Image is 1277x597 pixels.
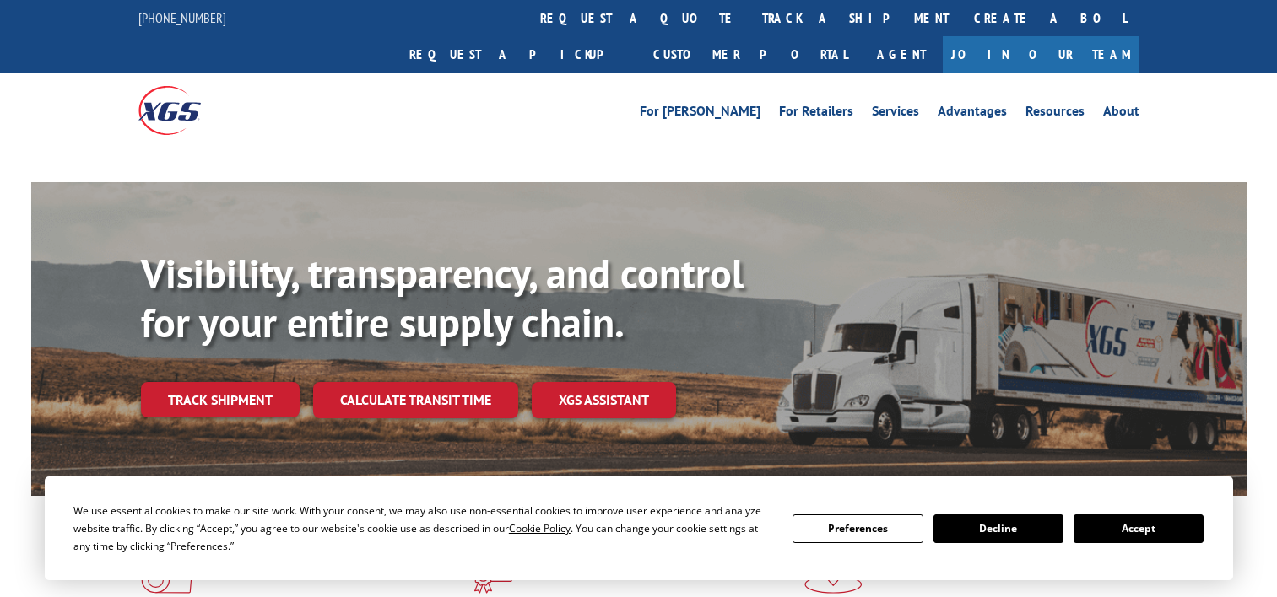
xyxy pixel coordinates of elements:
[860,36,943,73] a: Agent
[170,539,228,553] span: Preferences
[943,36,1139,73] a: Join Our Team
[509,521,571,535] span: Cookie Policy
[641,36,860,73] a: Customer Portal
[1074,514,1204,543] button: Accept
[793,514,923,543] button: Preferences
[872,105,919,123] a: Services
[1025,105,1085,123] a: Resources
[1103,105,1139,123] a: About
[938,105,1007,123] a: Advantages
[313,382,518,418] a: Calculate transit time
[73,502,772,555] div: We use essential cookies to make our site work. With your consent, we may also use non-essential ...
[141,247,744,348] b: Visibility, transparency, and control for your entire supply chain.
[138,9,226,26] a: [PHONE_NUMBER]
[45,476,1233,580] div: Cookie Consent Prompt
[532,382,676,418] a: XGS ASSISTANT
[397,36,641,73] a: Request a pickup
[933,514,1063,543] button: Decline
[779,105,853,123] a: For Retailers
[141,382,300,417] a: Track shipment
[640,105,760,123] a: For [PERSON_NAME]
